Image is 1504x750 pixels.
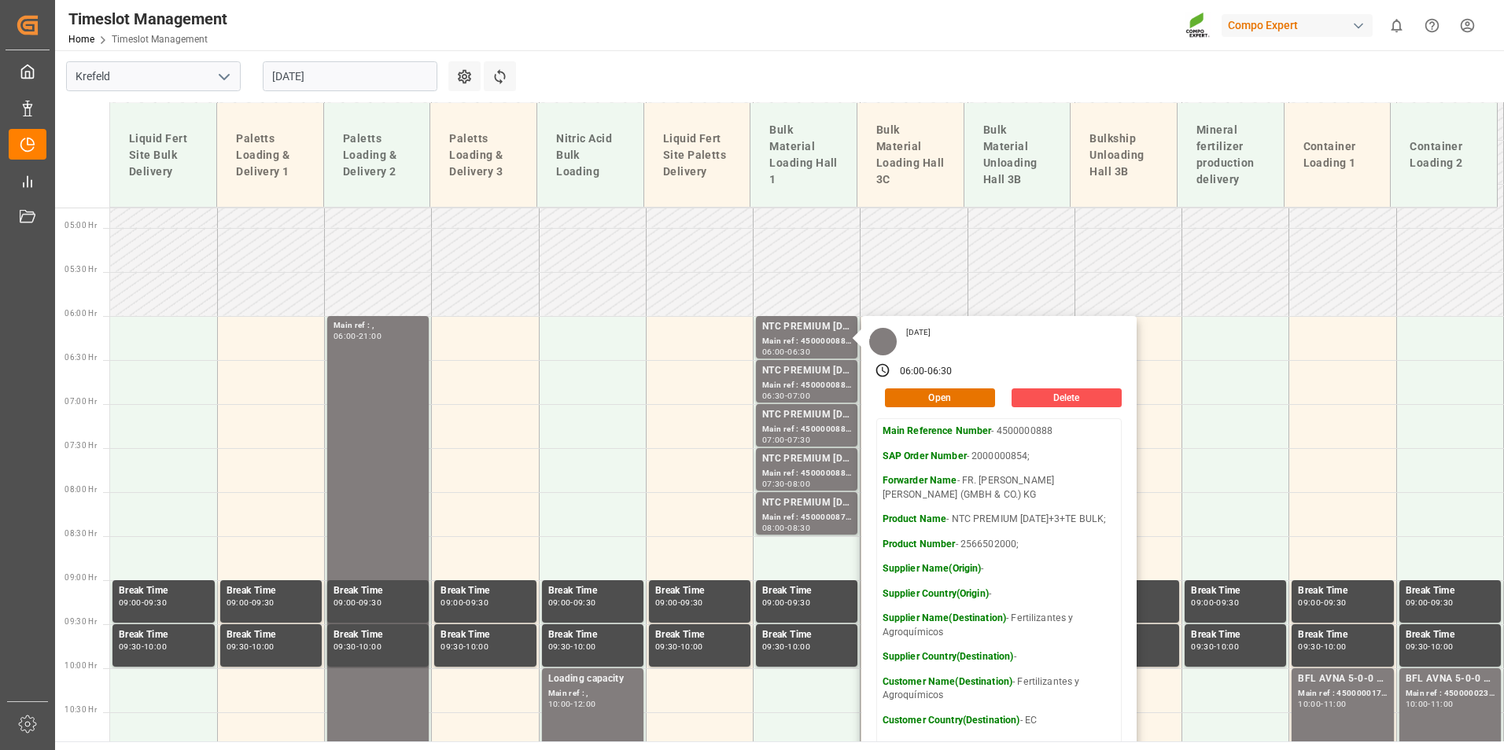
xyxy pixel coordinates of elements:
[65,353,97,362] span: 06:30 Hr
[1298,583,1387,599] div: Break Time
[1379,8,1414,43] button: show 0 new notifications
[655,599,678,606] div: 09:00
[787,643,810,650] div: 10:00
[65,661,97,670] span: 10:00 Hr
[787,599,810,606] div: 09:30
[885,388,995,407] button: Open
[1214,599,1216,606] div: -
[548,643,571,650] div: 09:30
[1324,599,1347,606] div: 09:30
[762,467,851,480] div: Main ref : 4500000882, 2000000854;
[762,348,785,355] div: 06:00
[119,627,208,643] div: Break Time
[883,538,1115,552] p: - 2566502000;
[883,450,967,461] strong: SAP Order Number
[762,643,785,650] div: 09:30
[1222,10,1379,40] button: Compo Expert
[463,643,466,650] div: -
[252,643,275,650] div: 10:00
[1190,116,1271,194] div: Mineral fertilizer production delivery
[334,599,356,606] div: 09:00
[787,392,810,399] div: 07:00
[1216,599,1239,606] div: 09:30
[441,627,529,643] div: Break Time
[441,583,529,599] div: Break Time
[144,599,167,606] div: 09:30
[785,524,787,531] div: -
[66,61,241,91] input: Type to search/select
[68,34,94,45] a: Home
[227,627,315,643] div: Break Time
[977,116,1058,194] div: Bulk Material Unloading Hall 3B
[787,524,810,531] div: 08:30
[573,599,596,606] div: 09:30
[785,348,787,355] div: -
[123,124,204,186] div: Liquid Fert Site Bulk Delivery
[1403,132,1484,178] div: Container Loading 2
[883,715,1020,726] strong: Customer Country(Destination)
[548,599,571,606] div: 09:00
[785,599,787,606] div: -
[230,124,311,186] div: Paletts Loading & Delivery 1
[1012,388,1122,407] button: Delete
[356,643,359,650] div: -
[1321,643,1323,650] div: -
[570,643,573,650] div: -
[65,529,97,538] span: 08:30 Hr
[1428,599,1430,606] div: -
[144,643,167,650] div: 10:00
[883,675,1115,703] p: - Fertilizantes y Agroquímicos
[1298,643,1321,650] div: 09:30
[900,365,925,379] div: 06:00
[1298,599,1321,606] div: 09:00
[466,643,488,650] div: 10:00
[762,319,851,335] div: NTC PREMIUM [DATE]+3+TE BULK;
[883,513,947,524] strong: Product Name
[1406,643,1428,650] div: 09:30
[901,327,937,338] div: [DATE]
[762,423,851,436] div: Main ref : 4500000886, 2000000854;
[263,61,437,91] input: DD.MM.YYYY
[927,365,953,379] div: 06:30
[762,451,851,467] div: NTC PREMIUM [DATE]+3+TE BULK;
[762,495,851,511] div: NTC PREMIUM [DATE]+3+TE BULK;
[212,64,235,89] button: open menu
[65,617,97,626] span: 09:30 Hr
[883,513,1115,527] p: - NTC PREMIUM [DATE]+3+TE BULK;
[785,392,787,399] div: -
[1185,12,1211,39] img: Screenshot%202023-09-29%20at%2010.02.21.png_1712312052.png
[883,612,1006,623] strong: Supplier Name(Destination)
[762,583,851,599] div: Break Time
[655,627,744,643] div: Break Time
[570,700,573,708] div: -
[883,562,1115,576] p: -
[443,124,524,186] div: Paletts Loading & Delivery 3
[883,425,992,436] strong: Main Reference Number
[655,583,744,599] div: Break Time
[883,539,956,550] strong: Product Number
[334,319,422,333] div: Main ref : ,
[762,511,851,524] div: Main ref : 4500000873, 2000000854;
[1431,700,1454,708] div: 11:00
[334,627,422,643] div: Break Time
[762,599,785,606] div: 09:00
[1298,700,1321,708] div: 10:00
[883,450,1115,464] p: - 2000000854;
[762,392,785,399] div: 06:30
[762,480,785,487] div: 07:30
[785,436,787,443] div: -
[466,599,488,606] div: 09:30
[762,379,851,392] div: Main ref : 4500000880, 2000000854;
[883,563,982,574] strong: Supplier Name(Origin)
[1298,627,1387,643] div: Break Time
[1191,599,1214,606] div: 09:00
[1191,643,1214,650] div: 09:30
[573,643,596,650] div: 10:00
[678,599,680,606] div: -
[1297,132,1378,178] div: Container Loading 1
[1321,599,1323,606] div: -
[883,676,1012,687] strong: Customer Name(Destination)
[1191,627,1280,643] div: Break Time
[1321,700,1323,708] div: -
[1406,700,1428,708] div: 10:00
